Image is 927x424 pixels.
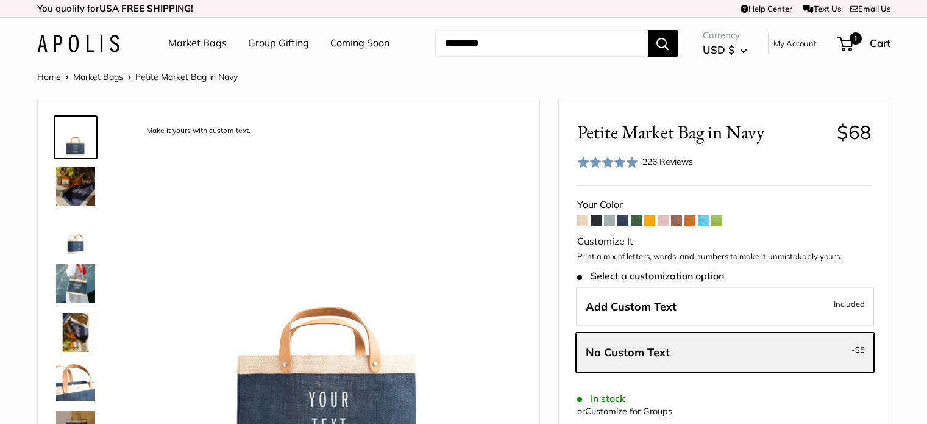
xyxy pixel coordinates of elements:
span: Cart [870,37,890,49]
img: Apolis [37,35,119,52]
strong: USA FREE SHIPPING! [99,2,193,14]
a: Petite Market Bag in Navy [54,213,98,257]
a: Help Center [741,4,792,13]
input: Search... [435,30,648,57]
a: Petite Market Bag in Navy [54,164,98,208]
span: Included [834,296,865,311]
p: Print a mix of letters, words, and numbers to make it unmistakably yours. [577,251,872,263]
div: Make it yours with custom text. [140,123,257,139]
a: My Account [773,36,817,51]
span: Petite Market Bag in Navy [577,121,828,143]
a: Market Bags [168,34,227,52]
label: Leave Blank [576,332,874,373]
a: Email Us [850,4,890,13]
a: Customize for Groups [585,406,672,417]
span: - [851,342,865,357]
span: USD $ [703,43,734,56]
span: Petite Market Bag in Navy [135,71,238,82]
span: $68 [837,120,872,144]
span: In stock [577,393,625,404]
a: Market Bags [73,71,123,82]
a: Petite Market Bag in Navy [54,311,98,354]
div: Customize It [577,232,872,251]
span: Select a customization option [577,270,724,282]
div: or [577,403,672,420]
a: Group Gifting [248,34,309,52]
a: Text Us [803,4,840,13]
img: Petite Market Bag in Navy [56,264,95,303]
img: Petite Market Bag in Navy [56,167,95,206]
a: Petite Market Bag in Navy [54,262,98,306]
button: USD $ [703,40,747,60]
span: 226 Reviews [642,156,693,167]
img: Petite Market Bag in Navy [56,215,95,254]
img: Petite Market Bag in Navy [56,313,95,352]
button: Search [648,30,678,57]
a: Coming Soon [330,34,389,52]
img: description_Make it yours with custom text. [56,118,95,157]
a: description_Make it yours with custom text. [54,115,98,159]
a: description_Super soft and durable leather handles. [54,359,98,403]
div: Your Color [577,196,872,214]
span: $5 [855,345,865,354]
span: No Custom Text [586,345,670,359]
span: Add Custom Text [586,300,677,314]
label: Add Custom Text [576,287,874,327]
nav: Breadcrumb [37,69,238,85]
a: 1 Cart [838,34,890,53]
img: description_Super soft and durable leather handles. [56,362,95,401]
a: Home [37,71,61,82]
span: Currency [703,27,747,44]
span: 1 [849,32,861,45]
